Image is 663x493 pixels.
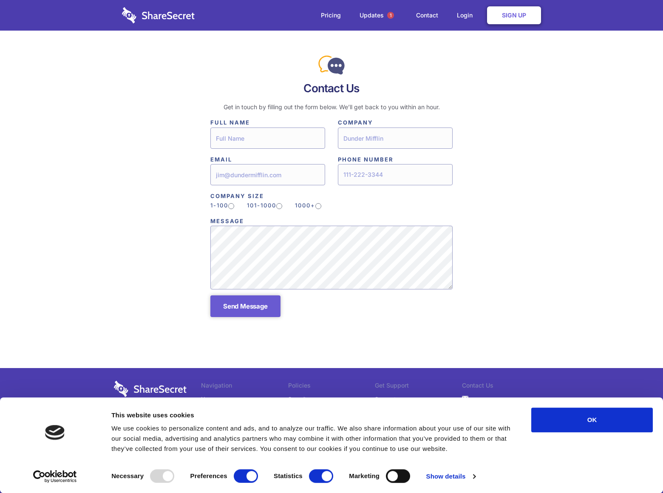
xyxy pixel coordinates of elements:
[487,6,541,24] a: Sign Up
[210,127,325,149] input: Full Name
[295,201,321,210] label: 1000+
[288,393,309,405] a: Security
[210,155,325,164] label: Email
[338,164,453,185] input: 111-222-3344
[114,381,187,397] img: logo-wordmark-white-trans-d4663122ce5f474addd5e946df7df03e33cb6a1c49d2221995e7729f52c070b2.svg
[448,2,485,28] a: Login
[338,118,453,127] label: Company
[338,127,453,149] input: Dunder Mifflin
[210,118,325,127] label: Full Name
[228,203,234,209] input: 1-100
[111,410,512,420] div: This website uses cookies
[349,472,380,479] strong: Marketing
[190,472,227,479] strong: Preferences
[531,408,653,432] button: OK
[338,155,453,164] label: Phone Number
[210,191,453,201] label: Company Size
[426,470,476,483] a: Show details
[210,102,453,112] p: Get in touch by filling out the form below. We’ll get back to you within an hour.
[210,164,325,185] input: jim@dundermifflin.com
[274,472,303,479] strong: Statistics
[375,393,396,405] a: Support
[45,425,65,440] img: logo
[387,12,394,19] span: 1
[315,203,321,209] input: 1000+
[210,82,453,95] h1: Contact Us
[210,216,453,226] label: Message
[312,2,349,28] a: Pricing
[210,201,234,210] label: 1-100
[122,7,195,23] img: logo-wordmark-white-trans-d4663122ce5f474addd5e946df7df03e33cb6a1c49d2221995e7729f52c070b2.svg
[210,295,280,317] button: Send Message
[276,203,282,209] input: 101-1000
[201,381,288,393] li: Navigation
[288,381,375,393] li: Policies
[247,201,282,210] label: 101-1000
[375,381,462,393] li: Get Support
[111,472,144,479] strong: Necessary
[18,470,92,483] a: Usercentrics Cookiebot - opens in a new window
[111,423,512,454] div: We use cookies to personalize content and ads, and to analyze our traffic. We also share informat...
[408,2,447,28] a: Contact
[201,393,217,405] a: Home
[462,381,549,393] li: Contact Us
